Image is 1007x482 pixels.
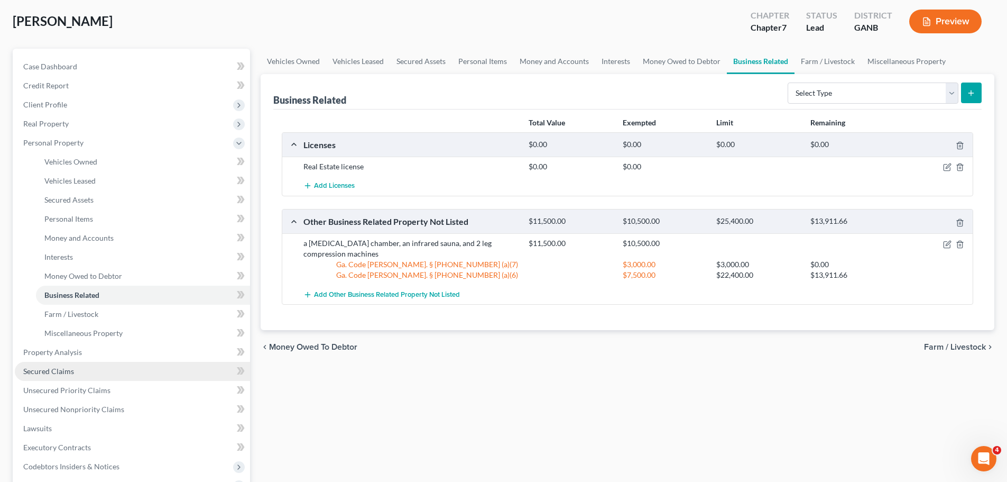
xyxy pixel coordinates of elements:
span: Personal Items [44,214,93,223]
a: Secured Assets [36,190,250,210]
div: a [MEDICAL_DATA] chamber, an infrared sauna, and 2 leg compression machines [298,238,523,259]
div: $3,000.00 [711,259,805,270]
a: Secured Claims [15,362,250,381]
a: Farm / Livestock [794,49,861,74]
span: Secured Assets [44,195,94,204]
a: Secured Assets [390,49,452,74]
span: 7 [782,22,787,32]
strong: Remaining [810,118,845,127]
span: Interests [44,252,73,261]
div: Business Related [273,94,346,106]
a: Credit Report [15,76,250,95]
a: Miscellaneous Property [36,324,250,343]
button: chevron_left Money Owed to Debtor [261,343,357,351]
a: Vehicles Leased [36,171,250,190]
a: Case Dashboard [15,57,250,76]
div: $0.00 [805,140,899,150]
span: 4 [993,446,1001,454]
div: $11,500.00 [523,216,617,226]
div: Real Estate license [298,161,523,172]
strong: Exempted [623,118,656,127]
div: Other Business Related Property Not Listed [298,216,523,227]
a: Interests [36,248,250,267]
a: Property Analysis [15,343,250,362]
div: $0.00 [523,161,617,172]
span: Money Owed to Debtor [44,271,122,280]
span: Personal Property [23,138,84,147]
div: $13,911.66 [805,216,899,226]
div: $0.00 [805,259,899,270]
span: Real Property [23,119,69,128]
div: $25,400.00 [711,216,805,226]
div: Ga. Code [PERSON_NAME]. § [PHONE_NUMBER] (a)(6) [298,270,523,280]
a: Money Owed to Debtor [636,49,727,74]
a: Business Related [727,49,794,74]
span: Money Owed to Debtor [269,343,357,351]
strong: Total Value [529,118,565,127]
span: Add Other Business Related Property Not Listed [314,290,460,299]
button: Farm / Livestock chevron_right [924,343,994,351]
i: chevron_left [261,343,269,351]
button: Preview [909,10,982,33]
span: Farm / Livestock [44,310,98,319]
strong: Limit [716,118,733,127]
span: Codebtors Insiders & Notices [23,462,119,471]
span: Money and Accounts [44,233,114,242]
span: Add Licenses [314,182,355,190]
i: chevron_right [986,343,994,351]
a: Money and Accounts [36,229,250,248]
div: Lead [806,22,837,34]
div: District [854,10,892,22]
span: Farm / Livestock [924,343,986,351]
a: Money Owed to Debtor [36,267,250,286]
span: Case Dashboard [23,62,77,71]
span: Unsecured Nonpriority Claims [23,405,124,414]
div: $0.00 [711,140,805,150]
div: $0.00 [617,140,711,150]
span: Vehicles Owned [44,157,97,166]
span: Executory Contracts [23,443,91,452]
a: Money and Accounts [513,49,595,74]
a: Farm / Livestock [36,305,250,324]
span: Property Analysis [23,348,82,357]
a: Unsecured Nonpriority Claims [15,400,250,419]
div: Chapter [751,10,789,22]
a: Vehicles Owned [36,152,250,171]
span: Vehicles Leased [44,176,96,185]
button: Add Other Business Related Property Not Listed [303,285,460,304]
a: Executory Contracts [15,438,250,457]
div: $13,911.66 [805,270,899,280]
a: Unsecured Priority Claims [15,381,250,400]
div: Licenses [298,139,523,150]
div: $0.00 [523,140,617,150]
a: Vehicles Leased [326,49,390,74]
span: Business Related [44,290,99,299]
div: $10,500.00 [617,238,711,249]
span: [PERSON_NAME] [13,13,113,29]
span: Lawsuits [23,424,52,433]
a: Interests [595,49,636,74]
span: Client Profile [23,100,67,109]
div: $11,500.00 [523,238,617,249]
div: Ga. Code [PERSON_NAME]. § [PHONE_NUMBER] (a)(7) [298,259,523,270]
a: Personal Items [452,49,513,74]
a: Lawsuits [15,419,250,438]
div: Status [806,10,837,22]
div: Chapter [751,22,789,34]
div: GANB [854,22,892,34]
span: Secured Claims [23,367,74,376]
button: Add Licenses [303,176,355,196]
a: Business Related [36,286,250,305]
div: $10,500.00 [617,216,711,226]
span: Miscellaneous Property [44,329,123,338]
div: $3,000.00 [617,259,711,270]
div: $7,500.00 [617,270,711,280]
a: Vehicles Owned [261,49,326,74]
div: $22,400.00 [711,270,805,280]
iframe: Intercom live chat [971,446,996,471]
a: Miscellaneous Property [861,49,952,74]
span: Unsecured Priority Claims [23,386,110,395]
a: Personal Items [36,210,250,229]
span: Credit Report [23,81,69,90]
div: $0.00 [617,161,711,172]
